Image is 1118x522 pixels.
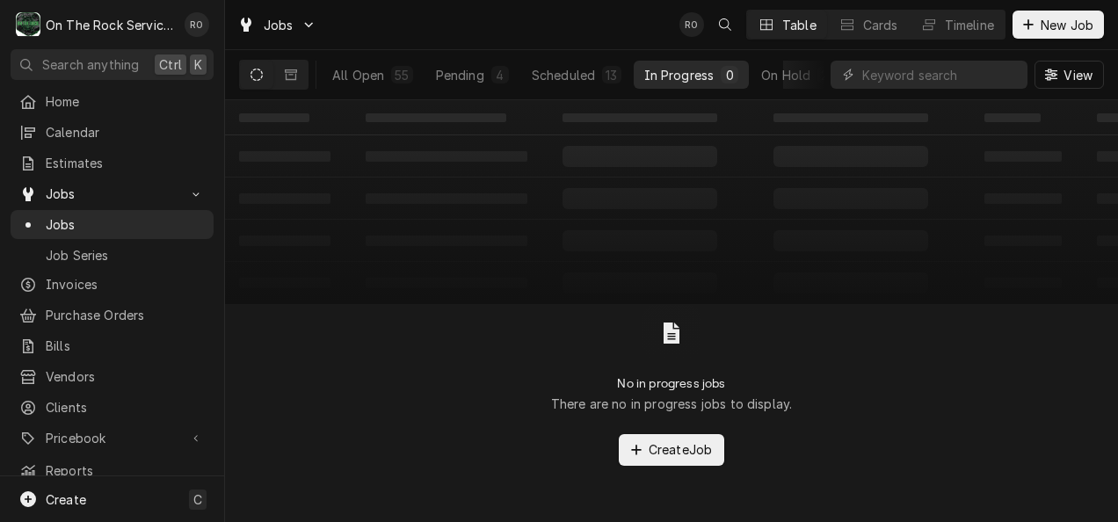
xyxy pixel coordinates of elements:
a: Job Series [11,241,214,270]
span: Estimates [46,154,205,172]
div: On The Rock Services's Avatar [16,12,40,37]
span: Home [46,92,205,111]
div: O [16,12,40,37]
span: Reports [46,461,205,480]
button: CreateJob [619,434,724,466]
a: Go to Pricebook [11,424,214,453]
div: Rich Ortega's Avatar [185,12,209,37]
div: Pending [436,66,484,84]
div: 4 [495,66,505,84]
span: Pricebook [46,429,178,447]
div: Table [782,16,817,34]
span: Clients [46,398,205,417]
div: 0 [724,66,735,84]
span: Jobs [264,16,294,34]
table: In Progress Jobs List Loading [225,100,1118,304]
div: Scheduled [532,66,595,84]
span: View [1060,66,1096,84]
a: Clients [11,393,214,422]
span: ‌ [366,113,506,122]
a: Estimates [11,149,214,178]
a: Go to Jobs [230,11,323,40]
span: New Job [1037,16,1097,34]
div: 13 [606,66,617,84]
input: Keyword search [862,61,1019,89]
span: ‌ [773,113,928,122]
span: Job Series [46,246,205,265]
h2: No in progress jobs [617,376,725,391]
span: Invoices [46,275,205,294]
span: Jobs [46,215,205,234]
a: Jobs [11,210,214,239]
a: Calendar [11,118,214,147]
div: On The Rock Services [46,16,175,34]
a: Reports [11,456,214,485]
a: Vendors [11,362,214,391]
div: RO [185,12,209,37]
span: Jobs [46,185,178,203]
div: 55 [395,66,409,84]
a: Home [11,87,214,116]
div: RO [679,12,704,37]
span: Bills [46,337,205,355]
span: ‌ [563,113,717,122]
span: Purchase Orders [46,306,205,324]
a: Go to Jobs [11,179,214,208]
a: Invoices [11,270,214,299]
span: Ctrl [159,55,182,74]
span: Create Job [645,440,715,459]
button: Search anythingCtrlK [11,49,214,80]
div: 27 [821,66,836,84]
span: Search anything [42,55,139,74]
div: In Progress [644,66,715,84]
button: New Job [1013,11,1104,39]
div: All Open [332,66,384,84]
div: On Hold [761,66,810,84]
div: Timeline [945,16,994,34]
span: C [193,490,202,509]
span: ‌ [239,113,309,122]
p: There are no in progress jobs to display. [551,395,793,413]
button: View [1035,61,1104,89]
span: Vendors [46,367,205,386]
button: Open search [711,11,739,39]
a: Purchase Orders [11,301,214,330]
a: Bills [11,331,214,360]
div: Cards [863,16,898,34]
span: K [194,55,202,74]
div: Rich Ortega's Avatar [679,12,704,37]
span: Calendar [46,123,205,141]
span: ‌ [984,113,1041,122]
span: Create [46,492,86,507]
